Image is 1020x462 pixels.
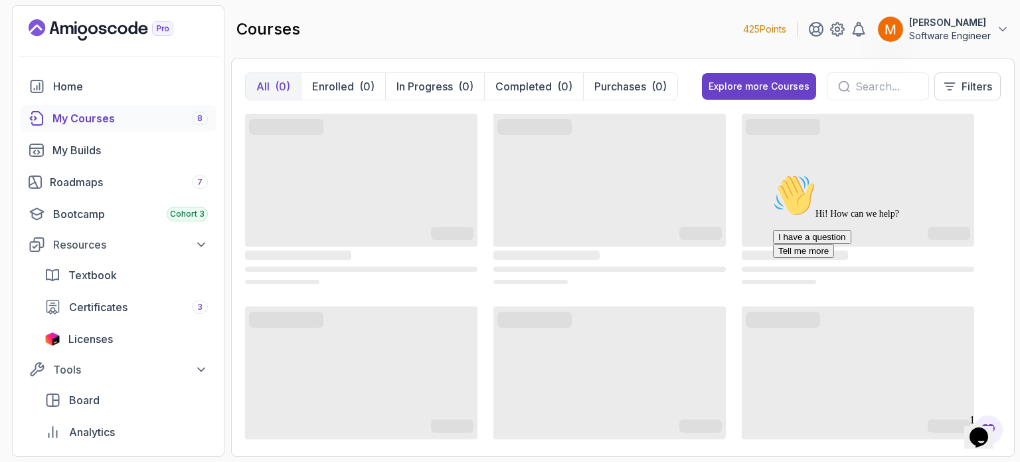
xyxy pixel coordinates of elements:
div: Tools [53,362,208,378]
span: ‌ [249,314,323,325]
a: textbook [37,262,216,289]
button: I have a question [5,61,84,75]
div: (0) [275,78,290,94]
span: ‌ [742,306,974,439]
div: Resources [53,237,208,253]
button: Tools [21,358,216,382]
div: My Courses [52,110,208,126]
a: licenses [37,326,216,352]
p: 425 Points [743,23,786,36]
button: Tell me more [5,75,66,89]
span: ‌ [742,251,848,260]
span: ‌ [679,422,722,433]
span: Hi! How can we help? [5,40,131,50]
span: 8 [197,113,203,124]
div: (0) [458,78,473,94]
div: 👋Hi! How can we help?I have a questionTell me more [5,5,244,89]
div: card loading ui [493,111,726,288]
div: card loading ui [245,111,477,288]
p: Completed [495,78,552,94]
a: board [37,387,216,413]
span: ‌ [497,314,572,325]
a: home [21,73,216,100]
span: ‌ [493,280,568,284]
span: ‌ [497,122,572,132]
span: ‌ [742,267,974,272]
span: ‌ [245,280,319,284]
span: ‌ [493,306,726,439]
span: 7 [197,177,203,187]
span: ‌ [493,251,600,260]
span: Certificates [69,299,127,315]
a: roadmaps [21,169,216,195]
span: ‌ [245,267,477,272]
span: Licenses [68,331,113,347]
p: [PERSON_NAME] [909,16,991,29]
span: Cohort 3 [170,209,205,219]
p: In Progress [396,78,453,94]
button: Completed(0) [484,73,583,100]
span: ‌ [249,122,323,132]
p: Purchases [594,78,646,94]
img: user profile image [878,17,903,42]
input: Search... [855,78,918,94]
span: ‌ [742,114,974,247]
p: All [256,78,270,94]
span: ‌ [928,422,970,433]
div: (0) [651,78,667,94]
button: user profile image[PERSON_NAME]Software Engineer [877,16,1009,43]
div: Explore more Courses [709,80,809,93]
img: :wave: [5,5,48,48]
span: ‌ [245,251,351,260]
a: courses [21,105,216,132]
div: My Builds [52,142,208,158]
p: Enrolled [312,78,354,94]
p: Filters [962,78,992,94]
span: Board [69,392,100,408]
iframe: chat widget [768,169,1007,402]
div: Home [53,78,208,94]
a: certificates [37,294,216,320]
div: (0) [359,78,375,94]
span: 3 [197,302,203,312]
span: ‌ [679,229,722,240]
a: Landing page [29,19,204,41]
span: Analytics [69,424,115,440]
span: Textbook [68,267,117,283]
span: ‌ [245,306,477,439]
button: In Progress(0) [385,73,484,100]
button: Purchases(0) [583,73,677,100]
div: card loading ui [742,111,974,288]
span: ‌ [493,114,726,247]
span: ‌ [742,280,816,284]
a: builds [21,137,216,164]
iframe: chat widget [964,409,1007,449]
img: jetbrains icon [44,332,60,346]
span: ‌ [746,122,820,132]
div: Bootcamp [53,206,208,222]
button: Explore more Courses [702,73,816,100]
a: analytics [37,419,216,445]
span: ‌ [245,114,477,247]
div: (0) [557,78,572,94]
span: ‌ [431,229,473,240]
button: Enrolled(0) [301,73,385,100]
span: ‌ [431,422,473,433]
h2: courses [236,19,300,40]
div: Roadmaps [50,174,208,190]
a: bootcamp [21,201,216,227]
span: ‌ [493,267,726,272]
button: Filters [934,72,1001,100]
button: Resources [21,233,216,257]
button: All(0) [246,73,301,100]
p: Software Engineer [909,29,991,43]
span: ‌ [746,314,820,325]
